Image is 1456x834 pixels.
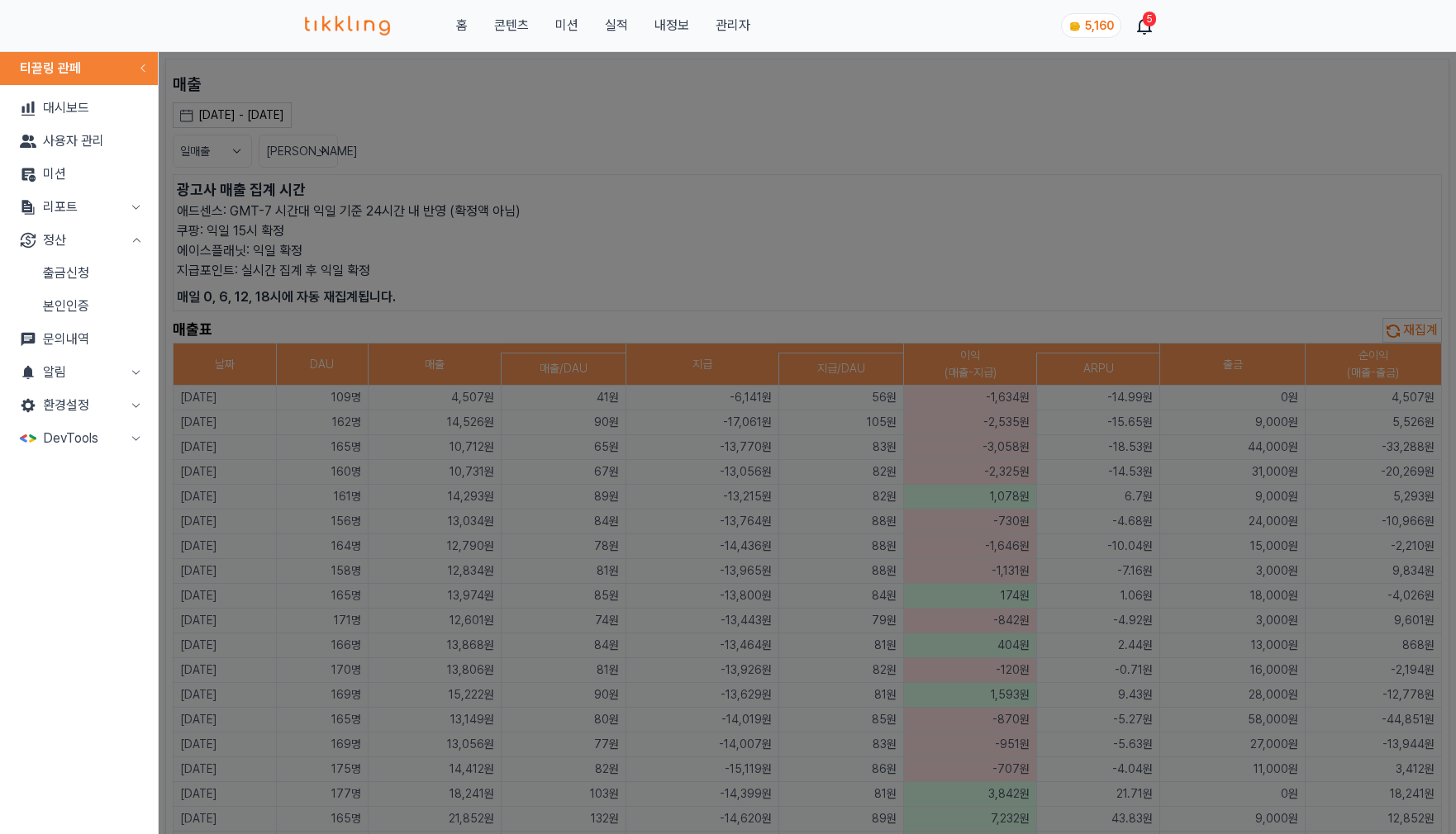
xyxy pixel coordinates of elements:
a: 5 [1138,16,1151,36]
button: 환경설정 [7,389,151,422]
span: 5,160 [1085,19,1114,32]
button: 미션 [555,16,578,36]
a: 본인인증 [7,290,151,323]
img: coin [1068,20,1082,33]
a: 내정보 [654,16,689,36]
div: 5 [1143,12,1156,26]
a: 관리자 [716,16,750,36]
a: 콘텐츠 [494,16,529,36]
a: 미션 [7,158,151,191]
button: DevTools [7,422,151,455]
button: 리포트 [7,191,151,224]
a: 사용자 관리 [7,125,151,158]
a: coin 5,160 [1061,13,1118,38]
img: 티끌링 [305,16,390,36]
a: 홈 [456,16,468,36]
a: 문의내역 [7,323,151,356]
a: 실적 [605,16,628,36]
a: 대시보드 [7,92,151,125]
button: 알림 [7,356,151,389]
button: 정산 [7,224,151,257]
a: 출금신청 [7,257,151,290]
